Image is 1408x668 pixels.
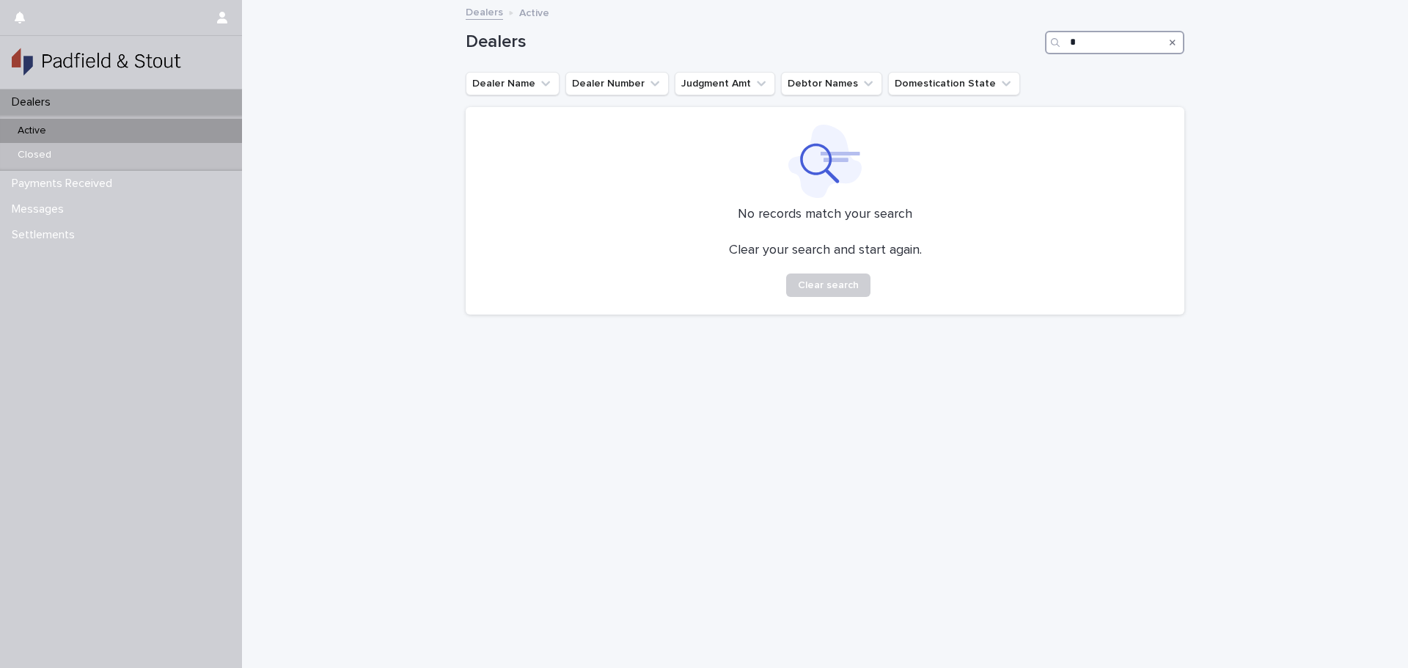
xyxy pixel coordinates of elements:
button: Dealer Name [466,72,560,95]
button: Judgment Amt [675,72,775,95]
p: Clear your search and start again. [729,243,922,259]
p: Settlements [6,228,87,242]
p: No records match your search [483,207,1167,223]
img: gSPaZaQw2XYDTaYHK8uQ [12,48,181,77]
h1: Dealers [466,32,1039,53]
button: Domestication State [888,72,1020,95]
p: Payments Received [6,177,124,191]
input: Search [1045,31,1184,54]
button: Debtor Names [781,72,882,95]
p: Active [6,125,58,137]
p: Closed [6,149,63,161]
p: Messages [6,202,76,216]
p: Dealers [6,95,62,109]
button: Dealer Number [565,72,669,95]
p: Active [519,4,549,20]
a: Dealers [466,3,503,20]
button: Clear search [786,274,870,297]
span: Clear search [798,280,859,290]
